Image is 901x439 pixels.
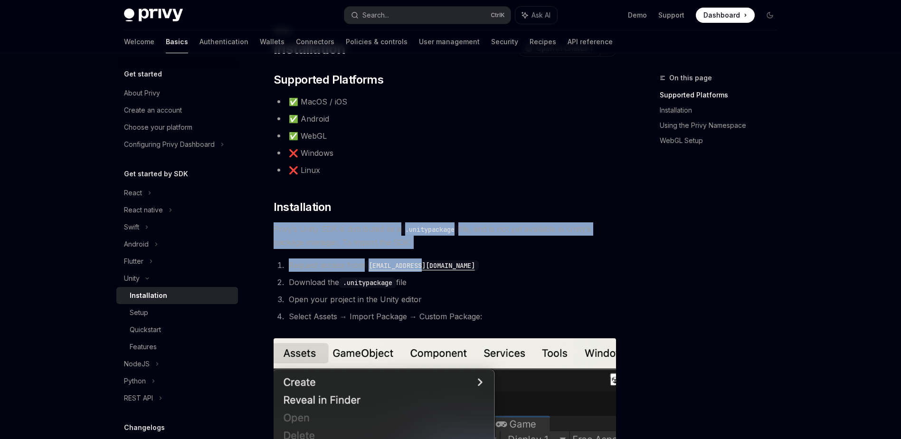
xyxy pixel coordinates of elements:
[362,10,389,21] div: Search...
[401,224,458,235] code: .unitypackage
[130,324,161,335] div: Quickstart
[124,105,182,116] div: Create an account
[274,200,332,215] span: Installation
[124,68,162,80] h5: Get started
[491,30,518,53] a: Security
[274,163,616,177] li: ❌ Linux
[339,277,396,288] code: .unitypackage
[274,72,384,87] span: Supported Platforms
[296,30,334,53] a: Connectors
[124,239,149,250] div: Android
[199,30,248,53] a: Authentication
[568,30,613,53] a: API reference
[124,204,163,216] div: React native
[124,87,160,99] div: About Privy
[762,8,778,23] button: Toggle dark mode
[116,119,238,136] a: Choose your platform
[344,7,511,24] button: Search...CtrlK
[660,133,785,148] a: WebGL Setup
[124,139,215,150] div: Configuring Privy Dashboard
[696,8,755,23] a: Dashboard
[124,187,142,199] div: React
[286,310,616,323] li: Select Assets → Import Package → Custom Package:
[274,222,616,249] span: Privy’s Unity SDK is distributed as a file, and is not yet available in Unity’s package manager. ...
[116,338,238,355] a: Features
[124,392,153,404] div: REST API
[419,30,480,53] a: User management
[365,260,479,270] a: [EMAIL_ADDRESS][DOMAIN_NAME]
[531,10,550,20] span: Ask AI
[260,30,285,53] a: Wallets
[124,9,183,22] img: dark logo
[124,221,139,233] div: Swift
[116,304,238,321] a: Setup
[124,256,143,267] div: Flutter
[530,30,556,53] a: Recipes
[286,293,616,306] li: Open your project in the Unity editor
[703,10,740,20] span: Dashboard
[166,30,188,53] a: Basics
[116,102,238,119] a: Create an account
[124,168,188,180] h5: Get started by SDK
[124,30,154,53] a: Welcome
[515,7,557,24] button: Ask AI
[116,321,238,338] a: Quickstart
[124,122,192,133] div: Choose your platform
[274,95,616,108] li: ✅ MacOS / iOS
[124,422,165,433] h5: Changelogs
[660,87,785,103] a: Supported Platforms
[124,273,140,284] div: Unity
[658,10,684,20] a: Support
[274,129,616,143] li: ✅ WebGL
[130,290,167,301] div: Installation
[660,103,785,118] a: Installation
[124,375,146,387] div: Python
[130,341,157,353] div: Features
[660,118,785,133] a: Using the Privy Namespace
[346,30,408,53] a: Policies & controls
[124,358,150,370] div: NodeJS
[365,260,479,271] code: [EMAIL_ADDRESS][DOMAIN_NAME]
[116,287,238,304] a: Installation
[274,112,616,125] li: ✅ Android
[286,258,616,272] li: Request access from
[628,10,647,20] a: Demo
[491,11,505,19] span: Ctrl K
[130,307,148,318] div: Setup
[116,85,238,102] a: About Privy
[669,72,712,84] span: On this page
[286,276,616,289] li: Download the file
[274,146,616,160] li: ❌ Windows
